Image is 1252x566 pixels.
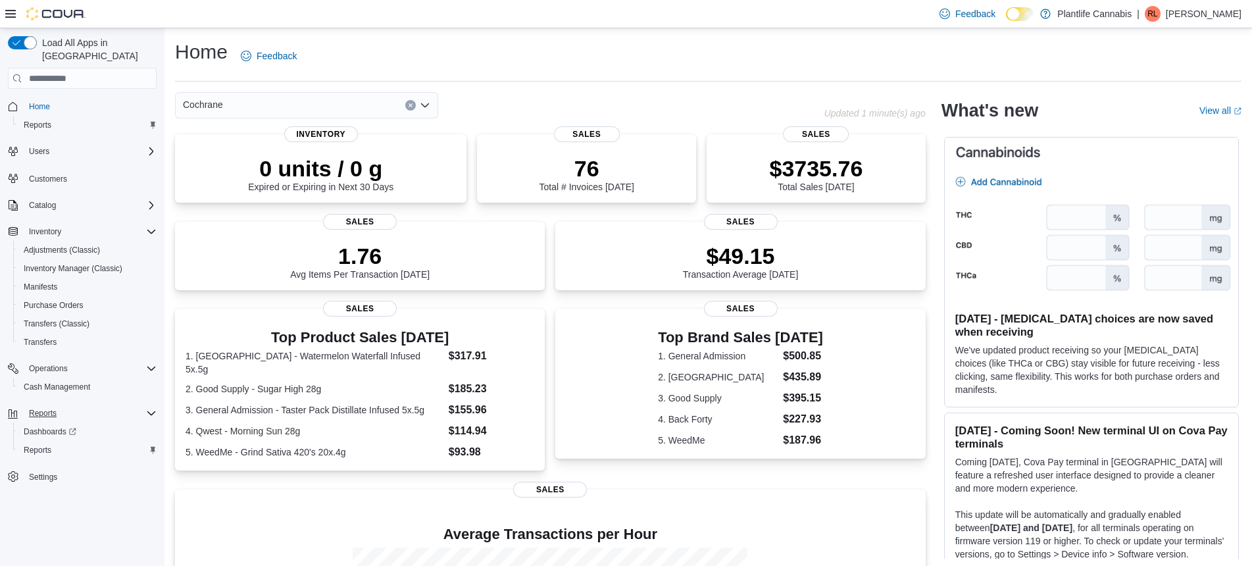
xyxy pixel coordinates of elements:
[24,469,63,485] a: Settings
[658,392,778,405] dt: 3. Good Supply
[783,348,823,364] dd: $500.85
[18,117,57,133] a: Reports
[1234,107,1241,115] svg: External link
[3,404,162,423] button: Reports
[13,441,162,459] button: Reports
[13,259,162,278] button: Inventory Manager (Classic)
[783,390,823,406] dd: $395.15
[24,405,157,421] span: Reports
[24,361,73,376] button: Operations
[18,442,157,458] span: Reports
[955,455,1228,495] p: Coming [DATE], Cova Pay terminal in [GEOGRAPHIC_DATA] will feature a refreshed user interface des...
[449,444,535,460] dd: $93.98
[955,424,1228,450] h3: [DATE] - Coming Soon! New terminal UI on Cova Pay terminals
[24,224,157,240] span: Inventory
[24,361,157,376] span: Operations
[24,197,61,213] button: Catalog
[13,423,162,441] a: Dashboards
[18,261,157,276] span: Inventory Manager (Classic)
[13,333,162,351] button: Transfers
[13,241,162,259] button: Adjustments (Classic)
[658,413,778,426] dt: 4. Back Forty
[783,369,823,385] dd: $435.89
[658,371,778,384] dt: 2. [GEOGRAPHIC_DATA]
[24,319,89,329] span: Transfers (Classic)
[186,349,443,376] dt: 1. [GEOGRAPHIC_DATA] - Watermelon Waterfall Infused 5x.5g
[284,126,358,142] span: Inventory
[704,301,778,317] span: Sales
[18,242,157,258] span: Adjustments (Classic)
[1166,6,1241,22] p: [PERSON_NAME]
[405,100,416,111] button: Clear input
[24,245,100,255] span: Adjustments (Classic)
[29,101,50,112] span: Home
[704,214,778,230] span: Sales
[3,168,162,188] button: Customers
[1145,6,1161,22] div: Rob Loree
[24,99,55,115] a: Home
[1057,6,1132,22] p: Plantlife Cannabis
[683,243,799,280] div: Transaction Average [DATE]
[37,36,157,63] span: Load All Apps in [GEOGRAPHIC_DATA]
[24,405,62,421] button: Reports
[24,445,51,455] span: Reports
[29,146,49,157] span: Users
[18,424,157,440] span: Dashboards
[290,243,430,280] div: Avg Items Per Transaction [DATE]
[186,424,443,438] dt: 4. Qwest - Morning Sun 28g
[3,222,162,241] button: Inventory
[26,7,86,20] img: Cova
[24,382,90,392] span: Cash Management
[24,337,57,347] span: Transfers
[24,143,157,159] span: Users
[824,108,926,118] p: Updated 1 minute(s) ago
[783,432,823,448] dd: $187.96
[13,278,162,296] button: Manifests
[1147,6,1157,22] span: RL
[769,155,863,182] p: $3735.76
[186,330,534,346] h3: Top Product Sales [DATE]
[18,379,95,395] a: Cash Management
[186,403,443,417] dt: 3. General Admission - Taster Pack Distillate Infused 5x.5g
[323,214,397,230] span: Sales
[934,1,1001,27] a: Feedback
[1199,105,1241,116] a: View allExternal link
[3,359,162,378] button: Operations
[24,98,157,115] span: Home
[18,316,95,332] a: Transfers (Classic)
[18,297,157,313] span: Purchase Orders
[186,382,443,396] dt: 2. Good Supply - Sugar High 28g
[18,279,157,295] span: Manifests
[29,408,57,419] span: Reports
[8,91,157,521] nav: Complex example
[955,312,1228,338] h3: [DATE] - [MEDICAL_DATA] choices are now saved when receiving
[29,174,67,184] span: Customers
[449,381,535,397] dd: $185.23
[13,378,162,396] button: Cash Management
[539,155,634,182] p: 76
[1006,21,1007,22] span: Dark Mode
[183,97,223,113] span: Cochrane
[248,155,393,182] p: 0 units / 0 g
[18,261,128,276] a: Inventory Manager (Classic)
[24,263,122,274] span: Inventory Manager (Classic)
[248,155,393,192] div: Expired or Expiring in Next 30 Days
[955,7,995,20] span: Feedback
[941,100,1038,121] h2: What's new
[24,120,51,130] span: Reports
[186,527,915,542] h4: Average Transactions per Hour
[3,467,162,486] button: Settings
[769,155,863,192] div: Total Sales [DATE]
[990,523,1072,533] strong: [DATE] and [DATE]
[257,49,297,63] span: Feedback
[18,379,157,395] span: Cash Management
[290,243,430,269] p: 1.76
[539,155,634,192] div: Total # Invoices [DATE]
[24,282,57,292] span: Manifests
[3,142,162,161] button: Users
[18,316,157,332] span: Transfers (Classic)
[554,126,620,142] span: Sales
[449,423,535,439] dd: $114.94
[449,348,535,364] dd: $317.91
[658,434,778,447] dt: 5. WeedMe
